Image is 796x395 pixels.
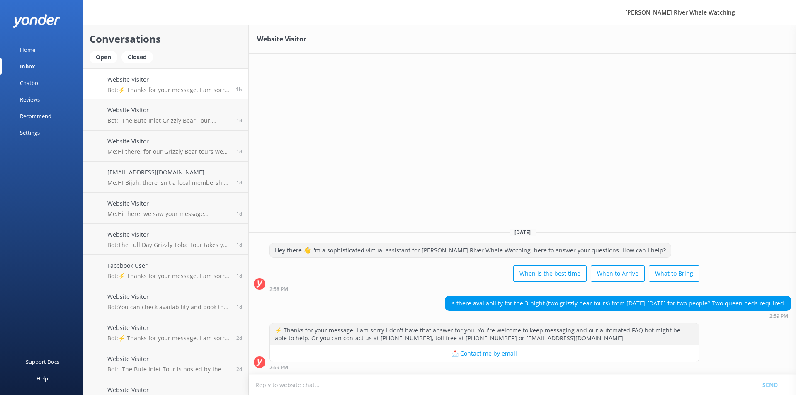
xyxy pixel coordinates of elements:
span: Sep 08 2025 01:17pm (UTC -07:00) America/Tijuana [236,210,242,217]
div: Sep 09 2025 02:58pm (UTC -07:00) America/Tijuana [269,286,699,292]
p: Bot: The Full Day Grizzly Toba Tour takes you on a scenic cruise through Discovery Passage to [GE... [107,241,230,249]
div: Closed [121,51,153,63]
div: Sep 09 2025 02:59pm (UTC -07:00) America/Tijuana [269,364,699,370]
h4: Website Visitor [107,75,230,84]
span: Sep 08 2025 01:18pm (UTC -07:00) America/Tijuana [236,179,242,186]
div: Reviews [20,91,40,108]
span: Sep 07 2025 05:35pm (UTC -07:00) America/Tijuana [236,303,242,310]
div: Home [20,41,35,58]
div: Chatbot [20,75,40,91]
p: Bot: ⚡ Thanks for your message. I am sorry I don't have that answer for you. You're welcome to ke... [107,272,230,280]
strong: 2:59 PM [269,365,288,370]
span: [PERSON_NAME] River Whale Watching [625,8,735,16]
div: Inbox [20,58,35,75]
a: Website VisitorBot:You can check availability and book the Single Day Whale Watch and Kayaking to... [83,286,248,317]
div: Is there availability for the 3-night (two grizzly bear tours) from [DATE]-[DATE] for two people?... [445,296,791,310]
a: Website VisitorMe:Hi there, we saw your message regarding [MEDICAL_DATA]. Can you tell us more ab... [83,193,248,224]
span: [DATE] [510,229,536,236]
img: yonder-white-logo.png [12,14,60,28]
h4: Website Visitor [107,292,230,301]
span: Sep 07 2025 09:59pm (UTC -07:00) America/Tijuana [236,272,242,279]
a: Closed [121,52,157,61]
p: Me: Hi there, we saw your message regarding [MEDICAL_DATA]. Can you tell us more about what quest... [107,210,228,218]
h3: Website Visitor [257,34,306,45]
a: [EMAIL_ADDRESS][DOMAIN_NAME]Me:HI Bijah, there isn't a local membership price available for the G... [83,162,248,193]
div: Open [90,51,117,63]
p: Bot: You can check availability and book the Single Day Whale Watch and Kayaking tour online at [... [107,303,230,311]
button: 📩 Contact me by email [270,345,699,362]
button: What to Bring [649,265,699,282]
a: Website VisitorBot:⚡ Thanks for your message. I am sorry I don't have that answer for you. You're... [83,68,248,99]
span: Sep 08 2025 12:13pm (UTC -07:00) America/Tijuana [236,241,242,248]
h2: Conversations [90,31,242,47]
span: Sep 08 2025 01:19pm (UTC -07:00) America/Tijuana [236,148,242,155]
h4: Website Visitor [107,323,230,332]
h4: Website Visitor [107,354,230,363]
h4: Website Visitor [107,137,228,146]
a: Website VisitorBot:The Full Day Grizzly Toba Tour takes you on a scenic cruise through Discovery ... [83,224,248,255]
div: Settings [20,124,40,141]
a: Website VisitorBot:- The Bute Inlet Tour is hosted by the Homalco First Nation along the Orford R... [83,348,248,379]
div: Recommend [20,108,51,124]
span: Sep 09 2025 02:59pm (UTC -07:00) America/Tijuana [236,86,242,93]
p: Bot: - The Bute Inlet Tour is hosted by the Homalco First Nation along the Orford River and inclu... [107,366,230,373]
strong: 2:59 PM [769,314,788,319]
div: Support Docs [26,354,59,370]
span: Sep 08 2025 01:48pm (UTC -07:00) America/Tijuana [236,117,242,124]
p: Bot: ⚡ Thanks for your message. I am sorry I don't have that answer for you. You're welcome to ke... [107,86,230,94]
p: Bot: - The Bute Inlet Grizzly Bear Tour, hosted by the Homalco First Nation, takes place along th... [107,117,230,124]
h4: Website Visitor [107,230,230,239]
span: Sep 07 2025 01:56pm (UTC -07:00) America/Tijuana [236,334,242,342]
a: Website VisitorMe:Hi there, for our Grizzly Bear tours we only take our covered boats on those to... [83,131,248,162]
p: Me: HI Bijah, there isn't a local membership price available for the Grizzly Bear Getaway Package... [107,179,228,187]
a: Facebook UserBot:⚡ Thanks for your message. I am sorry I don't have that answer for you. You're w... [83,255,248,286]
a: Open [90,52,121,61]
span: Sep 07 2025 08:17am (UTC -07:00) America/Tijuana [236,366,242,373]
div: ⚡ Thanks for your message. I am sorry I don't have that answer for you. You're welcome to keep me... [270,323,699,345]
h4: Website Visitor [107,385,230,395]
h4: Website Visitor [107,106,230,115]
h4: [EMAIL_ADDRESS][DOMAIN_NAME] [107,168,228,177]
div: Help [36,370,48,387]
button: When to Arrive [591,265,645,282]
button: When is the best time [513,265,587,282]
a: Website VisitorBot:- The Bute Inlet Grizzly Bear Tour, hosted by the Homalco First Nation, takes ... [83,99,248,131]
p: Me: Hi there, for our Grizzly Bear tours we only take our covered boats on those tours. Our 8:30a... [107,148,228,155]
div: Hey there 👋 I'm a sophisticated virtual assistant for [PERSON_NAME] River Whale Watching, here to... [270,243,671,257]
h4: Facebook User [107,261,230,270]
strong: 2:58 PM [269,287,288,292]
a: Website VisitorBot:⚡ Thanks for your message. I am sorry I don't have that answer for you. You're... [83,317,248,348]
div: Sep 09 2025 02:59pm (UTC -07:00) America/Tijuana [445,313,791,319]
h4: Website Visitor [107,199,228,208]
p: Bot: ⚡ Thanks for your message. I am sorry I don't have that answer for you. You're welcome to ke... [107,334,230,342]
